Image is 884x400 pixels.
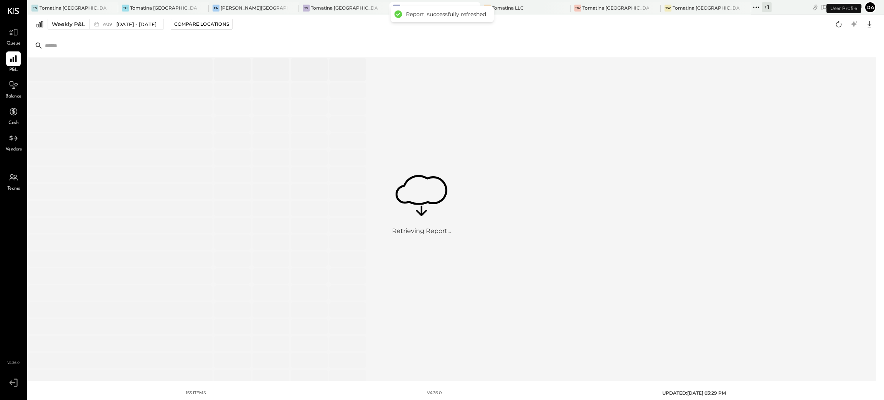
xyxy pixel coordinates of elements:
[762,2,772,12] div: + 1
[116,21,157,28] span: [DATE] - [DATE]
[52,20,85,28] div: Weekly P&L
[213,5,219,12] div: TA
[864,1,876,13] button: Da
[826,4,861,13] div: User Profile
[673,5,740,11] div: Tomatina [GEOGRAPHIC_DATA]
[662,390,726,396] span: UPDATED: [DATE] 03:29 PM
[48,19,164,30] button: Weekly P&L W39[DATE] - [DATE]
[665,5,671,12] div: TW
[102,22,114,26] span: W39
[582,5,650,11] div: Tomatina [GEOGRAPHIC_DATA]
[0,51,26,74] a: P&L
[130,5,197,11] div: Tomatina [GEOGRAPHIC_DATA]
[5,146,22,153] span: Vendors
[406,11,486,18] div: Report, successfully refreshed
[9,67,18,74] span: P&L
[484,5,491,12] div: TL
[0,131,26,153] a: Vendors
[492,5,524,11] div: Tomatina LLC
[303,5,310,12] div: TS
[0,25,26,47] a: Queue
[171,19,233,30] button: Compare Locations
[31,5,38,12] div: TS
[821,3,862,11] div: [DATE]
[8,120,18,127] span: Cash
[0,78,26,100] a: Balance
[5,93,21,100] span: Balance
[427,390,442,396] div: v 4.36.0
[393,5,400,12] div: TR
[0,104,26,127] a: Cash
[401,5,468,11] div: Tomatina [GEOGRAPHIC_DATA]
[221,5,288,11] div: [PERSON_NAME][GEOGRAPHIC_DATA]
[0,170,26,192] a: Teams
[186,390,206,396] div: 153 items
[811,3,819,11] div: copy link
[7,40,21,47] span: Queue
[174,21,229,27] div: Compare Locations
[311,5,378,11] div: Tomatina [GEOGRAPHIC_DATA][PERSON_NAME]
[122,5,129,12] div: TU
[7,185,20,192] span: Teams
[40,5,107,11] div: Tomatina [GEOGRAPHIC_DATA]
[574,5,581,12] div: TW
